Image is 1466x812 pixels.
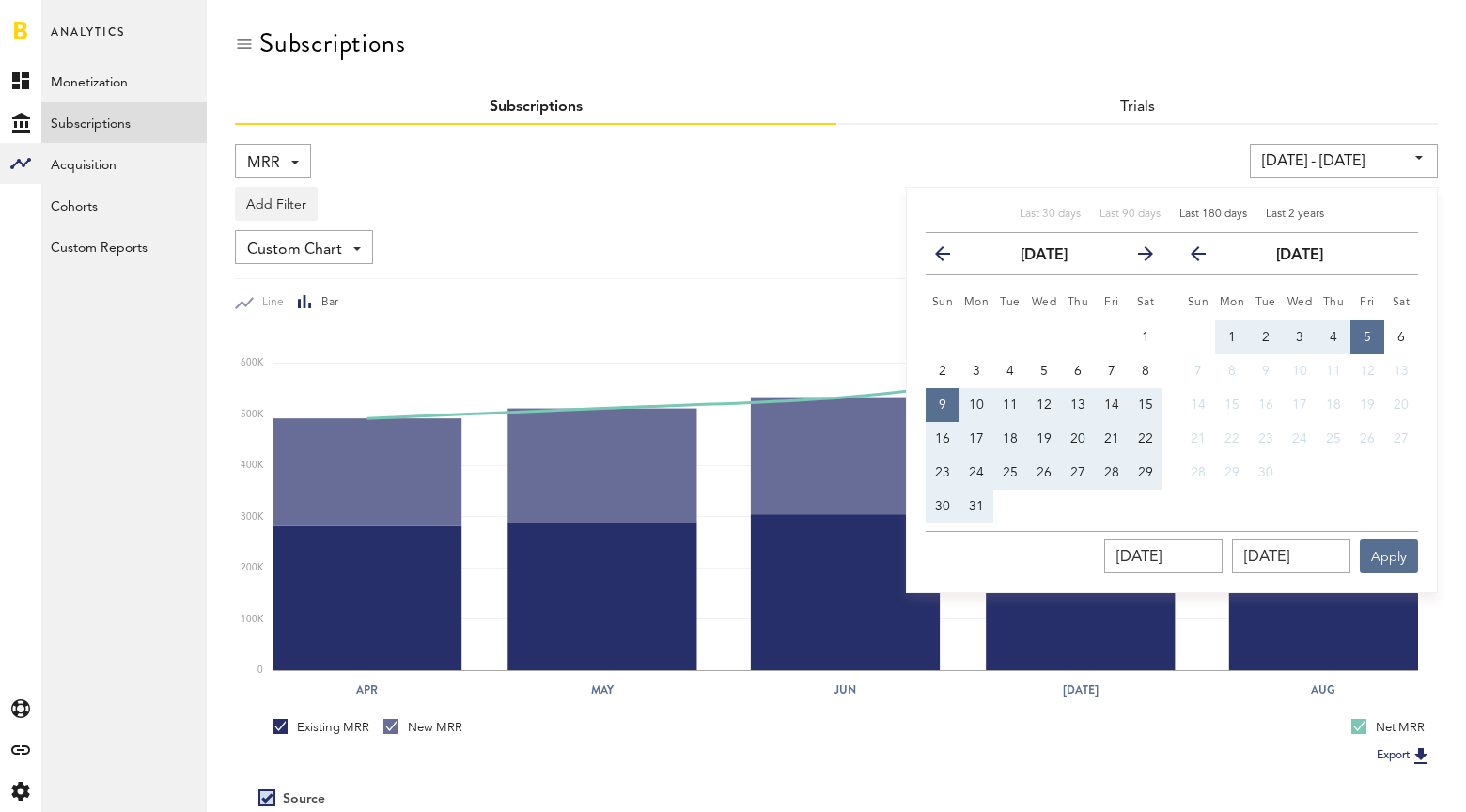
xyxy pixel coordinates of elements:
[1129,422,1162,456] button: 22
[1296,331,1303,344] span: 3
[1037,398,1052,412] span: 12
[1129,320,1162,354] button: 1
[973,365,980,378] span: 3
[283,791,325,807] div: Source
[1292,365,1307,378] span: 10
[1258,398,1273,412] span: 16
[1350,354,1384,388] button: 12
[1037,466,1052,479] span: 26
[1351,719,1425,736] div: Net MRR
[1003,466,1018,479] span: 25
[1360,539,1418,573] button: Apply
[1287,297,1313,308] small: Wednesday
[1188,297,1209,308] small: Sunday
[1068,297,1089,308] small: Thursday
[1371,743,1438,768] button: Export
[926,490,959,523] button: 30
[969,432,984,445] span: 17
[1181,456,1215,490] button: 28
[932,297,954,308] small: Sunday
[1360,365,1375,378] span: 12
[1350,422,1384,456] button: 26
[241,410,264,419] text: 500K
[1021,248,1068,263] strong: [DATE]
[1095,354,1129,388] button: 7
[41,143,207,184] a: Acquisition
[1283,422,1317,456] button: 24
[247,234,342,266] span: Custom Chart
[1194,365,1202,378] span: 7
[959,388,993,422] button: 10
[1032,297,1057,308] small: Wednesday
[591,681,615,698] text: May
[1393,297,1411,308] small: Saturday
[1181,422,1215,456] button: 21
[1095,388,1129,422] button: 14
[1323,297,1345,308] small: Thursday
[1129,388,1162,422] button: 15
[1292,432,1307,445] span: 24
[1397,331,1405,344] span: 6
[1224,398,1240,412] span: 15
[1104,539,1223,573] input: __/__/____
[313,295,338,311] span: Bar
[1215,422,1249,456] button: 22
[1350,388,1384,422] button: 19
[1040,365,1048,378] span: 5
[1142,365,1149,378] span: 8
[1063,681,1099,698] text: [DATE]
[1249,456,1283,490] button: 30
[1138,432,1153,445] span: 22
[1142,331,1149,344] span: 1
[241,461,264,470] text: 400K
[926,354,959,388] button: 2
[1255,297,1276,308] small: Tuesday
[1283,354,1317,388] button: 10
[1000,297,1021,308] small: Tuesday
[1232,539,1350,573] input: __/__/____
[959,354,993,388] button: 3
[1384,422,1418,456] button: 27
[1020,209,1081,220] span: Last 30 days
[935,466,950,479] span: 23
[1070,466,1085,479] span: 27
[1129,456,1162,490] button: 29
[1104,432,1119,445] span: 21
[1283,320,1317,354] button: 3
[1384,388,1418,422] button: 20
[1317,422,1350,456] button: 25
[926,422,959,456] button: 16
[1061,354,1095,388] button: 6
[1181,354,1215,388] button: 7
[993,422,1027,456] button: 18
[1137,297,1155,308] small: Saturday
[935,500,950,513] span: 30
[41,60,207,101] a: Monetization
[969,398,984,412] span: 10
[959,422,993,456] button: 17
[993,388,1027,422] button: 11
[1027,456,1061,490] button: 26
[993,456,1027,490] button: 25
[254,295,284,311] span: Line
[259,28,405,58] div: Subscriptions
[1310,681,1335,698] text: Aug
[241,512,264,522] text: 300K
[1262,365,1270,378] span: 9
[1364,331,1371,344] span: 5
[834,681,856,698] text: Jun
[1317,320,1350,354] button: 4
[1027,354,1061,388] button: 5
[1181,388,1215,422] button: 14
[969,466,984,479] span: 24
[1104,297,1119,308] small: Friday
[1191,466,1206,479] span: 28
[1215,456,1249,490] button: 29
[1104,398,1119,412] span: 14
[959,490,993,523] button: 31
[1003,432,1018,445] span: 18
[1276,248,1323,263] strong: [DATE]
[1292,398,1307,412] span: 17
[1394,398,1409,412] span: 20
[1262,331,1270,344] span: 2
